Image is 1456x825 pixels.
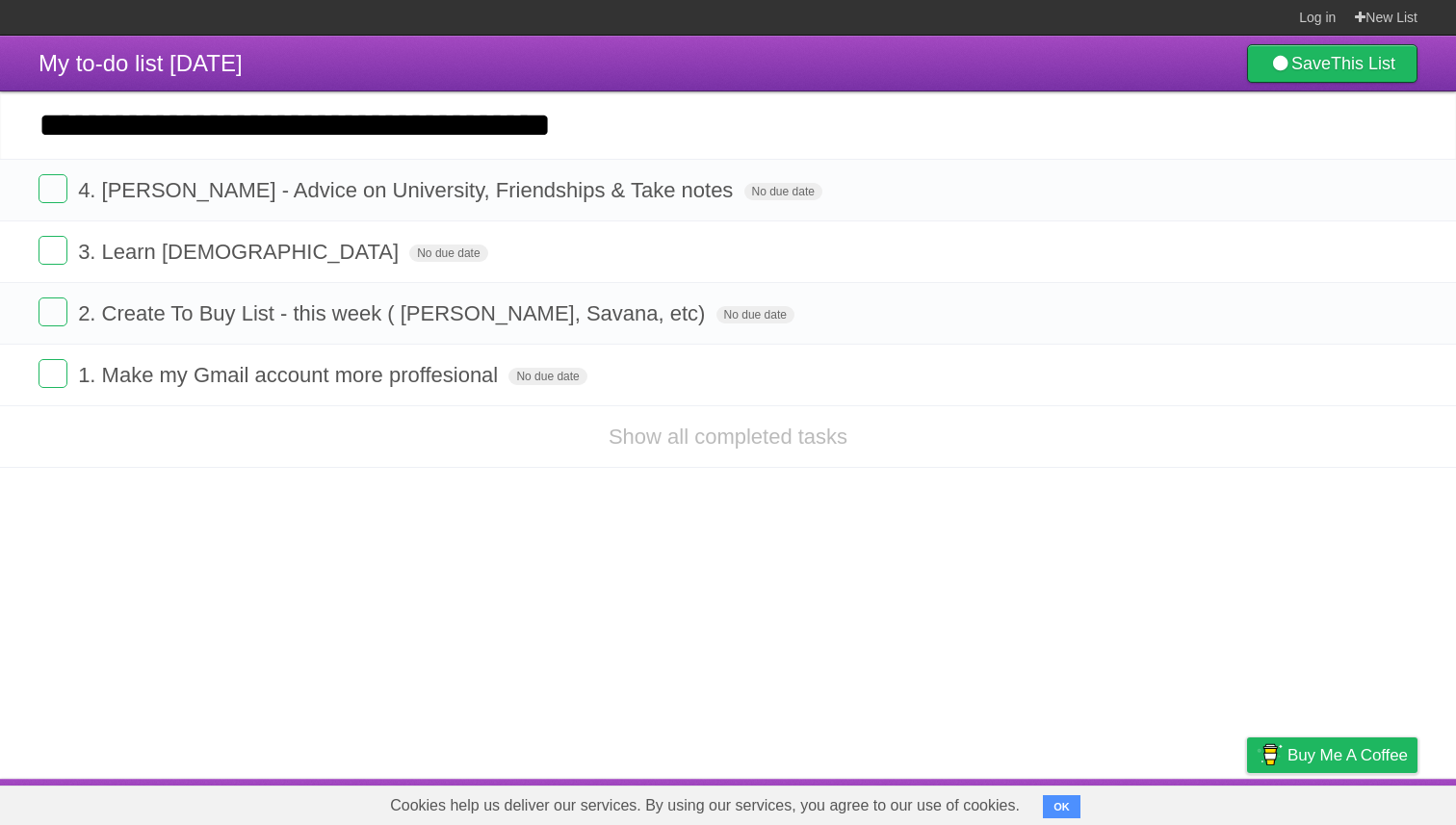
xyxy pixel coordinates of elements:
[1287,738,1408,772] span: Buy me a coffee
[78,240,403,264] span: 3. Learn [DEMOGRAPHIC_DATA]
[1222,784,1272,820] a: Privacy
[78,363,503,387] span: 1. Make my Gmail account more proffesional
[39,297,67,326] label: Done
[1247,44,1417,83] a: SaveThis List
[39,236,67,265] label: Done
[716,306,794,323] span: No due date
[508,368,586,385] span: No due date
[744,183,822,200] span: No due date
[1296,784,1417,820] a: Suggest a feature
[78,301,710,325] span: 2. Create To Buy List - this week ( [PERSON_NAME], Savana, etc)
[1331,54,1395,73] b: This List
[1043,795,1080,818] button: OK
[39,359,67,388] label: Done
[409,245,487,262] span: No due date
[1054,784,1132,820] a: Developers
[1247,737,1417,773] a: Buy me a coffee
[78,178,738,202] span: 4. [PERSON_NAME] - Advice on University, Friendships & Take notes
[39,174,67,203] label: Done
[371,786,1039,825] span: Cookies help us deliver our services. By using our services, you agree to our use of cookies.
[1257,738,1283,771] img: Buy me a coffee
[1157,784,1199,820] a: Terms
[609,425,847,449] a: Show all completed tasks
[39,50,243,76] span: My to-do list [DATE]
[991,784,1031,820] a: About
